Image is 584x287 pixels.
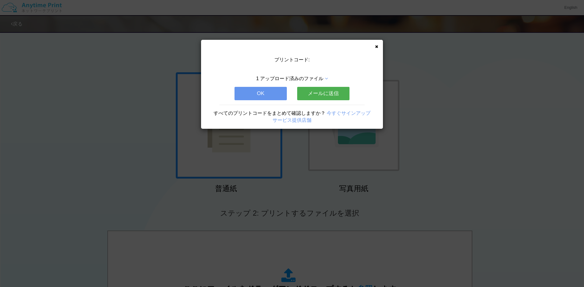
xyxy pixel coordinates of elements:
span: 1 アップロード済みのファイル [256,76,323,81]
a: 今すぐサインアップ [327,111,370,116]
button: OK [235,87,287,100]
button: メールに送信 [297,87,349,100]
span: すべてのプリントコードをまとめて確認しますか？ [214,111,325,116]
a: サービス提供店舗 [273,118,311,123]
span: プリントコード: [274,57,310,62]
